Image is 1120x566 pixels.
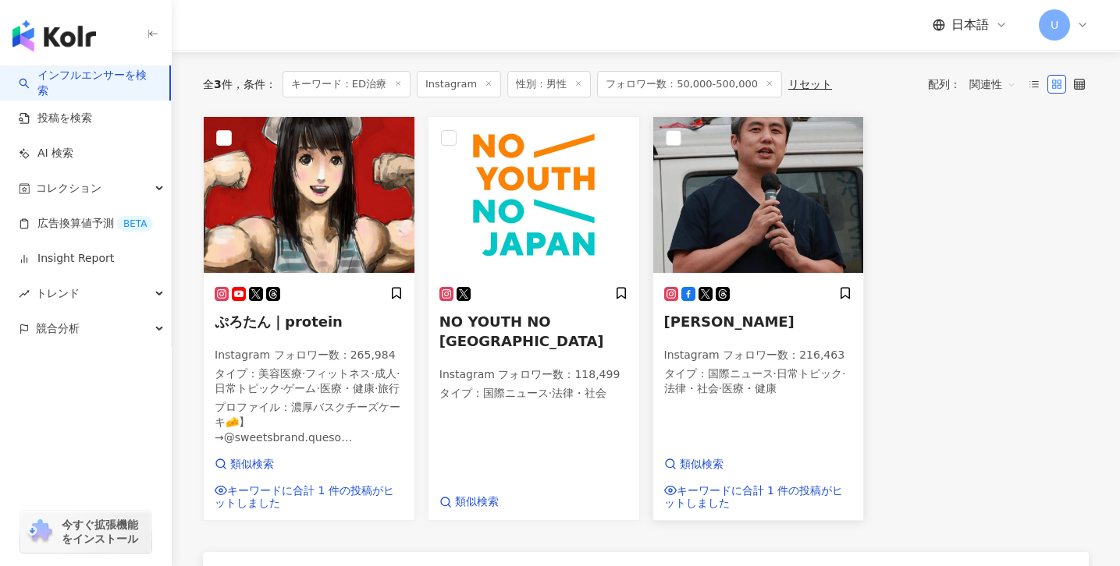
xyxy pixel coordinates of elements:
a: chrome extension今すぐ拡張機能をインストール [20,511,151,553]
span: 関連性 [969,72,1016,97]
span: 法律・社会 [552,387,606,399]
span: ゲーム [283,382,316,394]
span: フォロワー数：50,000-500,000 [597,71,782,97]
span: 3 [214,78,222,90]
span: 性別：男性 [507,71,591,97]
p: タイプ ： [439,386,628,402]
mark: ED治療 [316,444,357,462]
p: Instagram フォロワー数 ： 118,499 [439,367,628,383]
span: 旅行 [378,382,400,394]
span: [PERSON_NAME] [664,313,795,330]
span: 濃厚バスクチーズケーキ🧀】 →@sweetsbrand.queso [PERSON_NAME]の [215,401,400,459]
span: · [302,367,305,380]
span: Instagram [417,71,501,97]
div: 配列： [928,72,1025,97]
span: · [549,387,552,399]
span: 日常トピック [777,367,842,380]
span: コレクション [36,171,101,206]
div: プロファイル ： [215,400,404,446]
span: 成人 [375,367,396,380]
span: 国際ニュース [708,367,773,380]
div: リセット [788,78,832,90]
p: タイプ ： [215,366,404,397]
span: キーワード：ED治療 [283,71,411,97]
span: · [371,367,374,380]
a: 投稿を検索 [19,111,92,126]
a: searchインフルエンサーを検索 [19,68,157,98]
span: · [396,367,400,380]
span: 美容医療 [258,367,302,380]
span: 法律・社会 [664,382,719,394]
a: KOL Avatar[PERSON_NAME]Instagram フォロワー数：216,463タイプ：国際ニュース·日常トピック·法律・社会·医療・健康類似検索キーワードに合計 1 件の投稿がヒ... [652,116,865,521]
span: 医療・健康 [320,382,375,394]
span: 今すぐ拡張機能をインストール [62,518,147,546]
span: NO YOUTH NO [GEOGRAPHIC_DATA] [439,313,604,349]
img: KOL Avatar [204,117,414,273]
span: 競合分析 [36,311,80,346]
span: 日本語 [951,16,989,34]
p: Instagram フォロワー数 ： 216,463 [664,348,853,363]
span: 類似検索 [680,457,724,472]
span: · [316,382,319,394]
span: トレンド [36,276,80,311]
span: · [773,367,777,380]
span: 日常トピック [215,382,280,394]
p: Instagram フォロワー数 ： 265,984 [215,348,404,363]
a: キーワードに合計 1 件の投稿がヒットしました [215,484,397,509]
span: フィットネス [305,367,371,380]
img: chrome extension [25,519,55,544]
a: 広告換算値予測BETA [19,216,153,232]
img: logo [12,20,96,51]
span: キーワードに合計 1 件の投稿がヒットしました [664,484,844,509]
span: 類似検索 [230,457,274,472]
a: 類似検索 [215,457,397,472]
span: · [280,382,283,394]
span: 医療・健康 [722,382,777,394]
p: タイプ ： [664,366,853,397]
a: キーワードに合計 1 件の投稿がヒットしました [664,484,847,509]
a: KOL Avatarぷろたん｜proteinInstagram フォロワー数：265,984タイプ：美容医療·フィットネス·成人·日常トピック·ゲーム·医療・健康·旅行プロファイル：濃厚バスクチ... [203,116,415,521]
span: · [375,382,378,394]
a: KOL AvatarNO YOUTH NO [GEOGRAPHIC_DATA]Instagram フォロワー数：118,499タイプ：国際ニュース·法律・社会類似検索 [428,116,640,521]
span: · [842,367,845,380]
span: ぷろたん｜protein [215,313,343,330]
img: KOL Avatar [653,117,864,273]
a: 類似検索 [664,457,847,472]
a: Insight Report [19,251,114,267]
span: 類似検索 [455,494,499,510]
span: 条件 ： [233,78,276,90]
span: 国際ニュース [483,387,549,399]
a: AI 検索 [19,146,73,161]
span: rise [19,288,30,299]
span: U [1051,16,1058,34]
div: 全 件 [203,78,233,90]
span: · [719,382,722,394]
span: キーワードに合計 1 件の投稿がヒットしました [215,484,394,509]
a: 類似検索 [439,494,499,510]
img: KOL Avatar [428,117,639,273]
